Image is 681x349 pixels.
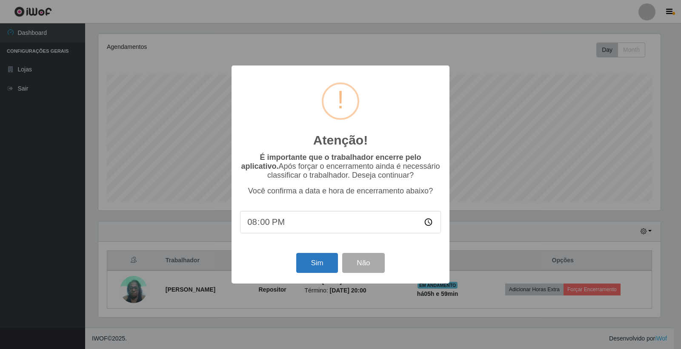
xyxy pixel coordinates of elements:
[240,153,441,180] p: Após forçar o encerramento ainda é necessário classificar o trabalhador. Deseja continuar?
[342,253,384,273] button: Não
[313,133,368,148] h2: Atenção!
[296,253,338,273] button: Sim
[240,187,441,196] p: Você confirma a data e hora de encerramento abaixo?
[241,153,421,170] b: É importante que o trabalhador encerre pelo aplicativo.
